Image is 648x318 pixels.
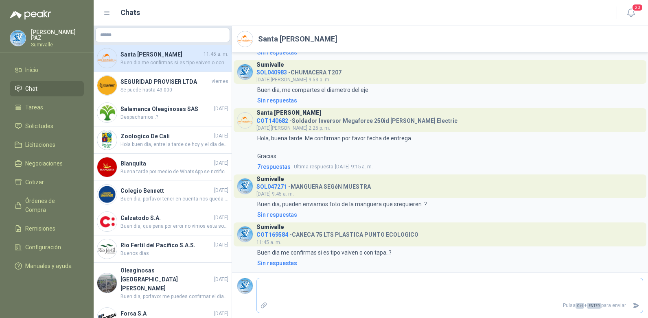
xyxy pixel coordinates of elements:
a: Inicio [10,62,84,78]
span: SOL040983 [256,69,287,76]
span: Buen dia me confirmas si es tipo vaiven o con tapa..? [120,59,228,67]
a: Configuración [10,240,84,255]
h4: Blanquita [120,159,212,168]
p: Hola, buena tarde. Me confirman por favor fecha de entrega. Gracias. [257,134,414,161]
img: Company Logo [97,239,117,259]
a: Company LogoRio Fertil del Pacífico S.A.S.[DATE]Buenos dias [94,235,232,263]
a: Tareas [10,100,84,115]
span: Buena tarde por medio de WhatsApp se notifico que se demora de 5 a 7 días mas por el tema es que ... [120,168,228,176]
a: Órdenes de Compra [10,193,84,218]
label: Adjuntar archivos [257,298,271,313]
span: [DATE][PERSON_NAME] 9:53 a. m. [256,77,331,83]
span: Se puede hasta 43.000 [120,86,228,94]
span: Chat [25,84,37,93]
span: [DATE] [214,132,228,140]
p: Sumivalle [31,42,84,47]
div: Sin respuestas [257,96,297,105]
a: Company LogoZoologico De Cali[DATE]Hola buen dia, entre la tarde de hoy y el dia de mañana te deb... [94,126,232,154]
img: Company Logo [97,103,117,122]
a: Cotizar [10,174,84,190]
a: Sin respuestas [256,210,643,219]
span: [DATE] [214,310,228,318]
span: Negociaciones [25,159,63,168]
a: Negociaciones [10,156,84,171]
button: Enviar [629,298,643,313]
span: SOL047271 [256,183,287,190]
h4: Colegio Bennett [120,186,212,195]
h4: - CHUMACERA T207 [256,67,342,75]
p: [PERSON_NAME] PAZ [31,29,84,41]
a: Sin respuestas [256,48,643,57]
span: COT169584 [256,231,288,238]
img: Company Logo [97,130,117,150]
a: Company LogoCalzatodo S.A.[DATE]Buen dia, que pena por error no vimos esta solicitud, aun la requ... [94,208,232,235]
h4: SEGURIDAD PROVISER LTDA [120,77,210,86]
img: Company Logo [237,64,253,80]
span: Solicitudes [25,122,53,131]
span: viernes [212,78,228,85]
span: [DATE] 9:15 a. m. [294,163,373,171]
p: Buen dia me confirmas si es tipo vaiven o con tapa..? [257,248,392,257]
img: Company Logo [97,76,117,95]
img: Company Logo [237,179,253,194]
span: Buen dia, porfavor me puedes confirmar el diametro del eje [120,293,228,301]
span: Cotizar [25,178,44,187]
span: Licitaciones [25,140,55,149]
span: Órdenes de Compra [25,196,76,214]
span: [DATE][PERSON_NAME] 2:25 p. m. [256,125,330,131]
a: 7respuestasUltima respuesta[DATE] 9:15 a. m. [256,162,643,171]
span: Buen dia, porfavor tener en cuenta nos queda solo 1 unidad. [120,195,228,203]
span: [DATE] [214,241,228,249]
span: Configuración [25,243,61,252]
h4: - MANGUERA SEGéN MUESTRA [256,181,371,189]
a: Company LogoBlanquita[DATE]Buena tarde por medio de WhatsApp se notifico que se demora de 5 a 7 d... [94,154,232,181]
img: Logo peakr [10,10,51,20]
a: Company LogoSEGURIDAD PROVISER LTDAviernesSe puede hasta 43.000 [94,72,232,99]
img: Company Logo [237,113,253,128]
a: Company LogoColegio Bennett[DATE]Buen dia, porfavor tener en cuenta nos queda solo 1 unidad. [94,181,232,208]
a: Manuales y ayuda [10,258,84,274]
span: [DATE] [214,105,228,113]
a: Licitaciones [10,137,84,152]
img: Company Logo [97,157,117,177]
span: ENTER [587,303,601,309]
img: Company Logo [97,185,117,204]
a: Company LogoOleaginosas [GEOGRAPHIC_DATA][PERSON_NAME][DATE]Buen dia, porfavor me puedes confirma... [94,263,232,304]
a: Remisiones [10,221,84,236]
span: Ultima respuesta [294,163,333,171]
span: [DATE] [214,187,228,194]
h2: Santa [PERSON_NAME] [258,33,337,45]
img: Company Logo [237,278,253,294]
h4: Rio Fertil del Pacífico S.A.S. [120,241,212,250]
span: Manuales y ayuda [25,261,72,270]
h1: Chats [120,7,140,18]
h4: Oleaginosas [GEOGRAPHIC_DATA][PERSON_NAME] [120,266,212,293]
span: Buenos dias [120,250,228,257]
img: Company Logo [237,31,253,47]
h4: Santa [PERSON_NAME] [120,50,202,59]
h4: Salamanca Oleaginosas SAS [120,105,212,113]
img: Company Logo [97,212,117,231]
span: Inicio [25,65,38,74]
a: Company LogoSanta [PERSON_NAME]11:45 a. m.Buen dia me confirmas si es tipo vaiven o con tapa..? [94,45,232,72]
img: Company Logo [97,273,117,293]
h3: Sumivalle [256,177,284,181]
span: [DATE] [214,159,228,167]
p: Pulsa + para enviar [271,298,630,313]
p: Buen dia, me compartes el diametro del eje [257,85,368,94]
img: Company Logo [97,48,117,68]
a: Company LogoSalamanca Oleaginosas SAS[DATE]Despachamos..? [94,99,232,126]
button: 20 [624,6,638,20]
span: Hola buen dia, entre la tarde de hoy y el dia de mañana te debe estar llegando. [120,141,228,148]
h3: Sumivalle [256,225,284,229]
span: [DATE] [214,276,228,283]
p: Buen dia, pueden enviarnos foto de la manguera que srequieren..? [257,200,427,209]
div: Sin respuestas [257,48,297,57]
div: Sin respuestas [257,210,297,219]
h4: - CANECA 75 LTS PLASTICA PUNTO ECOLOGICO [256,229,418,237]
span: [DATE] 9:45 a. m. [256,191,294,197]
span: [DATE] [214,214,228,222]
span: Remisiones [25,224,55,233]
span: Ctrl [576,303,584,309]
h4: Calzatodo S.A. [120,213,212,222]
